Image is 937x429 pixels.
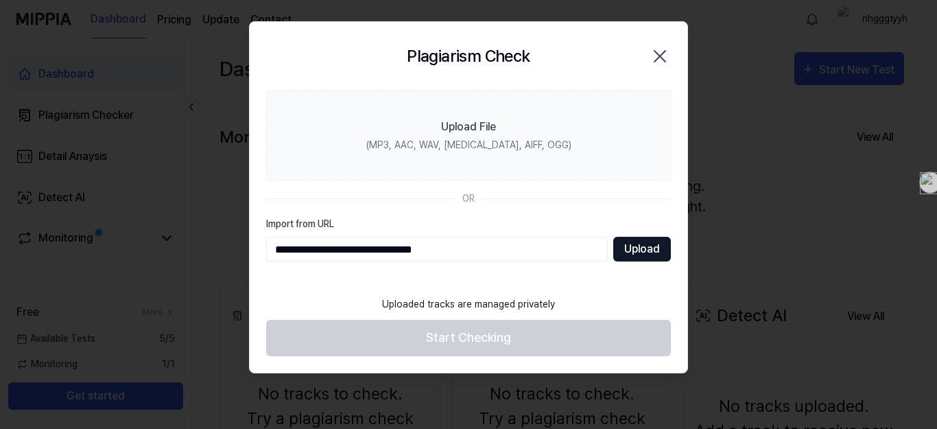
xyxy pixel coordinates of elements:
[441,119,496,135] div: Upload File
[266,217,671,231] label: Import from URL
[407,44,530,69] h2: Plagiarism Check
[366,138,571,152] div: (MP3, AAC, WAV, [MEDICAL_DATA], AIFF, OGG)
[374,289,563,320] div: Uploaded tracks are managed privately
[613,237,671,262] button: Upload
[462,192,475,206] div: OR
